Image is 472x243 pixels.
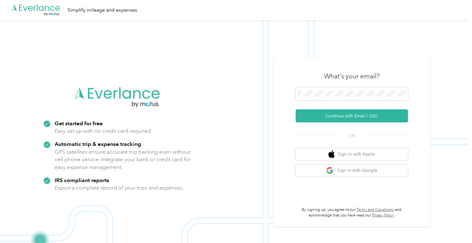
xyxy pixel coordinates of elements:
p: Easy set up with no credit card required [55,127,151,135]
div: Simplify mileage and expenses [67,6,137,14]
h3: What's your email? [324,72,380,81]
strong: IRS compliant reports [55,177,109,183]
img: apple logo [328,150,335,158]
img: google logo [326,167,334,175]
a: Privacy Policy [372,213,394,218]
span: OR [341,133,363,139]
button: Continue with Email / SSO [296,109,408,122]
strong: Automatic trip & expense tracking [55,141,141,147]
p: By signing up, you agree to our and acknowledge that you have read our . [296,207,408,218]
strong: Get started for free [55,120,103,126]
p: Export a complete record of your trips and expenses. [55,184,184,192]
button: google logoSign in with Google [296,165,408,177]
p: GPS satellites ensure accurate trip tracking even without cell phone service. Integrate your bank... [55,148,191,171]
a: Terms and Conditions [356,207,394,212]
button: apple logoSign in with Apple [296,148,408,160]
